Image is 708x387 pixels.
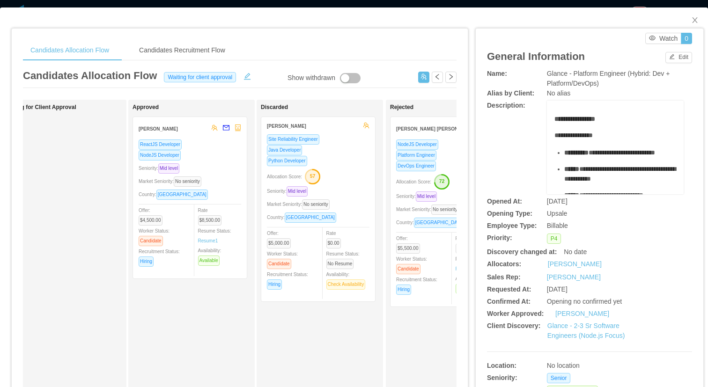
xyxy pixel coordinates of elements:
[487,273,521,281] b: Sales Rep:
[547,361,649,371] div: No location
[326,272,369,287] span: Availability:
[261,104,392,111] h1: Discarded
[554,114,677,208] div: rdw-editor
[487,49,585,64] article: General Information
[363,122,369,129] span: team
[310,173,316,179] text: 57
[396,264,420,274] span: Candidate
[665,52,692,63] button: icon: editEdit
[547,101,684,194] div: rdw-wrapper
[139,236,163,246] span: Candidate
[164,72,236,82] span: Waiting for client approval
[287,186,308,197] span: Mid level
[211,124,218,131] span: team
[267,134,319,145] span: Site Reliability Engineer
[547,322,625,339] a: Glance - 2-3 Sr Software Engineers (Node.js Focus)
[416,191,437,202] span: Mid level
[267,189,311,194] span: Seniority:
[174,176,201,187] span: No seniority
[487,197,522,205] b: Opened At:
[487,70,507,77] b: Name:
[240,71,255,80] button: icon: edit
[547,222,568,229] span: Billable
[487,322,540,329] b: Client Discovery:
[487,222,537,229] b: Employee Type:
[456,284,477,294] span: Available
[218,121,230,136] button: mail
[267,202,333,207] span: Market Seniority:
[198,256,220,266] span: Available
[414,218,465,228] span: [GEOGRAPHIC_DATA]
[198,237,218,244] a: Resume1
[139,249,180,264] span: Recruitment Status:
[487,374,517,381] b: Seniority:
[139,192,212,197] span: Country:
[267,145,302,155] span: Java Developer
[431,204,459,215] span: No seniority
[396,277,437,292] span: Recruitment Status:
[456,265,476,272] a: Resume1
[396,285,411,295] span: Hiring
[547,273,601,281] a: [PERSON_NAME]
[396,220,469,225] span: Country:
[682,7,708,34] button: Close
[267,279,282,290] span: Hiring
[139,256,154,267] span: Hiring
[326,231,345,246] span: Rate
[396,124,476,132] strong: [PERSON_NAME] [PERSON_NAME]
[432,72,443,83] button: icon: left
[487,260,521,268] b: Allocators:
[4,104,135,111] h1: Waiting for Client Approval
[547,285,568,293] span: [DATE]
[158,163,179,174] span: Mid level
[396,207,463,212] span: Market Seniority:
[267,124,306,129] strong: [PERSON_NAME]
[548,259,602,269] a: [PERSON_NAME]
[132,40,233,61] div: Candidates Recruitment Flow
[139,228,170,243] span: Worker Status:
[691,16,699,24] i: icon: close
[139,150,181,161] span: NodeJS Developer
[487,362,516,369] b: Location:
[198,215,222,226] span: $8,500.00
[326,238,341,248] span: $0.00
[456,236,483,251] span: Rate
[198,248,223,263] span: Availability:
[326,279,366,290] span: Check Availability
[547,70,670,87] span: Glance - Platform Engineer (Hybrid: Dev + Platform/DevOps)
[326,251,360,266] span: Resume Status:
[456,243,479,254] span: $8,900.00
[487,89,534,97] b: Alias by Client:
[23,40,117,61] div: Candidates Allocation Flow
[139,139,182,150] span: ReactJS Developer
[396,161,436,171] span: DevOps Engineer
[156,190,208,200] span: [GEOGRAPHIC_DATA]
[326,259,354,269] span: No Resume
[139,166,183,171] span: Seniority:
[285,212,336,223] span: [GEOGRAPHIC_DATA]
[487,102,525,109] b: Description:
[396,256,427,271] span: Worker Status:
[396,194,441,199] span: Seniority:
[487,285,531,293] b: Requested At:
[487,248,557,256] b: Discovery changed at:
[267,174,302,179] span: Allocation Score:
[681,33,692,44] button: 0
[445,72,457,83] button: icon: right
[396,179,431,184] span: Allocation Score:
[487,298,531,305] b: Confirmed At:
[487,234,512,241] b: Priority:
[564,248,587,256] span: No date
[487,310,544,317] b: Worker Approved:
[547,298,622,305] span: Opening no confirmed yet
[439,178,445,184] text: 72
[547,89,571,97] span: No alias
[396,139,438,150] span: NodeJS Developer
[267,238,291,248] span: $5,000.00
[547,234,561,244] span: P4
[431,174,450,189] button: 72
[235,124,241,131] span: robot
[418,72,429,83] button: icon: usergroup-add
[302,199,330,210] span: No seniority
[139,126,178,131] strong: [PERSON_NAME]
